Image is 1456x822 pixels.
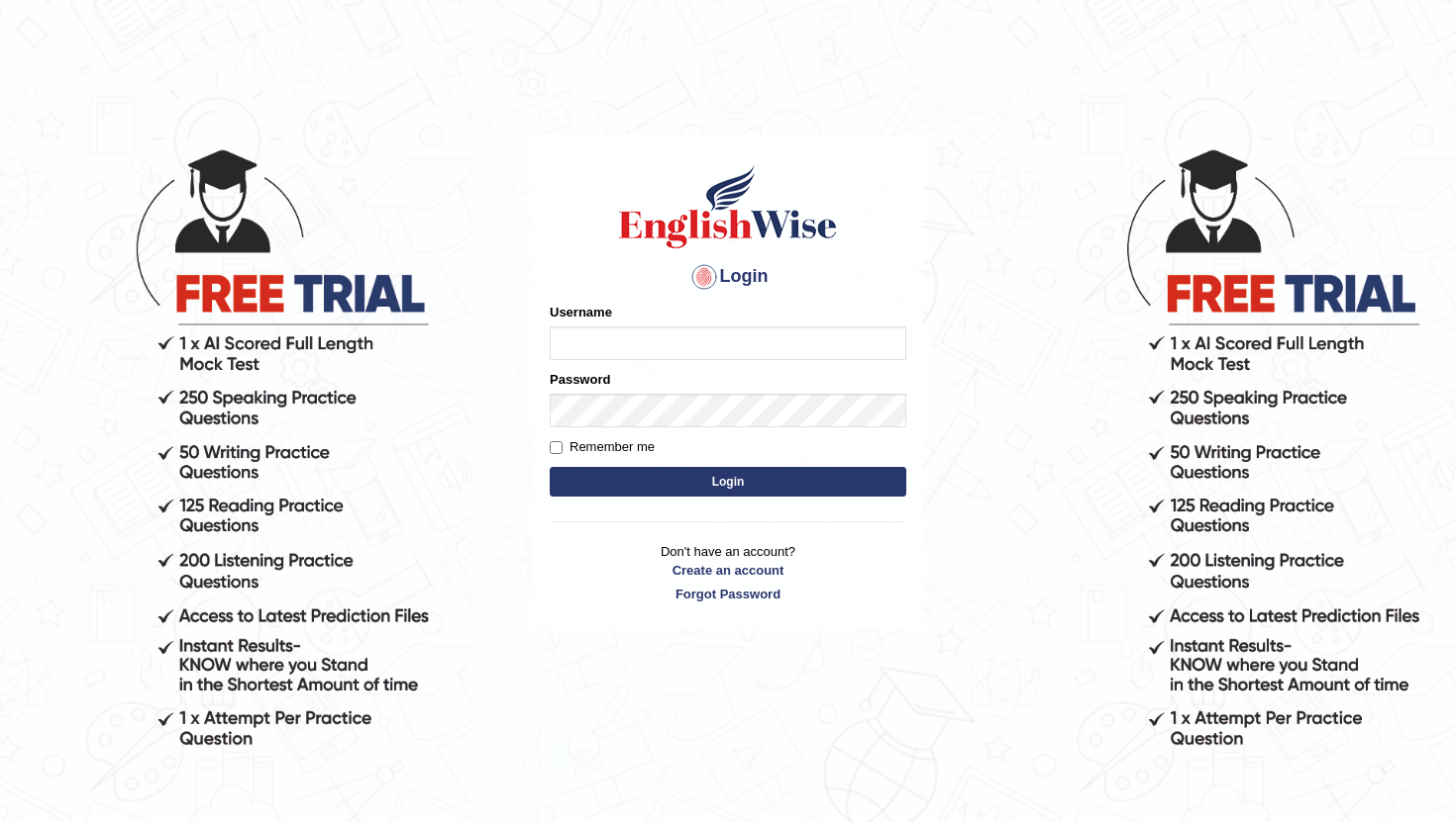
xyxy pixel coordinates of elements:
[550,303,612,321] label: Username
[550,561,906,580] a: Create an account
[550,585,906,603] a: Forgot Password
[550,441,563,454] input: Remember me
[550,542,906,603] p: Don't have an account?
[615,162,841,251] img: Logo of English Wise sign in for intelligent practice with AI
[550,467,906,497] button: Login
[550,437,655,457] label: Remember me
[550,261,906,293] h4: Login
[550,370,610,389] label: Password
